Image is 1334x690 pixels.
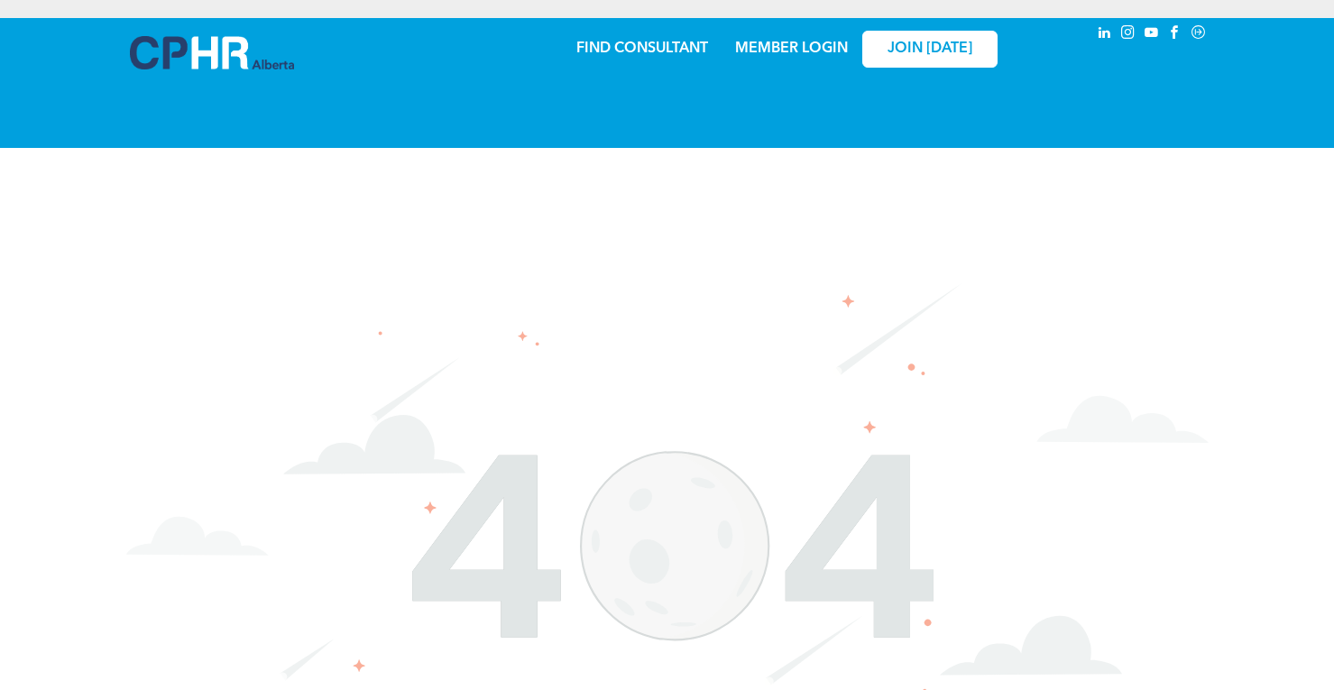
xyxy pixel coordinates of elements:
a: instagram [1118,23,1138,47]
a: MEMBER LOGIN [735,41,848,56]
span: JOIN [DATE] [888,41,972,58]
a: Social network [1189,23,1209,47]
a: facebook [1165,23,1185,47]
a: FIND CONSULTANT [576,41,708,56]
a: youtube [1142,23,1162,47]
a: linkedin [1095,23,1115,47]
a: JOIN [DATE] [862,31,998,68]
img: A blue and white logo for cp alberta [130,36,294,69]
